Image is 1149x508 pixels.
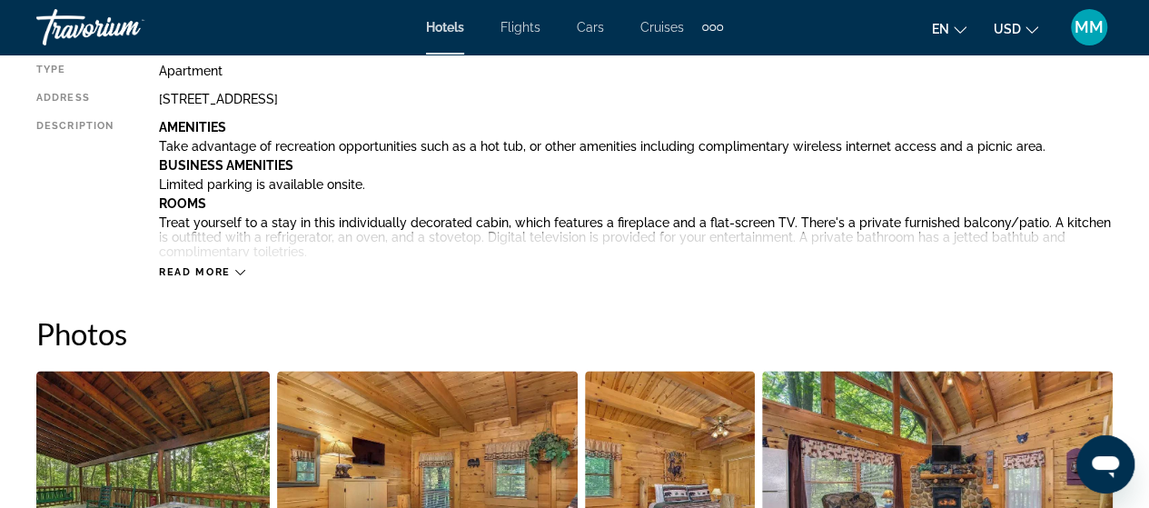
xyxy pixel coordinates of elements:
[36,64,114,78] div: Type
[994,22,1021,36] span: USD
[702,13,723,42] button: Extra navigation items
[159,158,293,173] b: Business Amenities
[159,64,1113,78] div: Apartment
[1076,435,1134,493] iframe: Button to launch messaging window
[1065,8,1113,46] button: User Menu
[640,20,684,35] a: Cruises
[36,120,114,256] div: Description
[159,266,231,278] span: Read more
[36,4,218,51] a: Travorium
[932,15,966,42] button: Change language
[159,177,1113,192] p: Limited parking is available onsite.
[36,315,1113,352] h2: Photos
[159,265,245,279] button: Read more
[159,215,1113,259] p: Treat yourself to a stay in this individually decorated cabin, which features a fireplace and a f...
[159,120,226,134] b: Amenities
[577,20,604,35] a: Cars
[159,196,206,211] b: Rooms
[500,20,540,35] a: Flights
[159,139,1113,154] p: Take advantage of recreation opportunities such as a hot tub, or other amenities including compli...
[426,20,464,35] a: Hotels
[932,22,949,36] span: en
[994,15,1038,42] button: Change currency
[36,92,114,106] div: Address
[1075,18,1104,36] span: MM
[159,92,1113,106] div: [STREET_ADDRESS]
